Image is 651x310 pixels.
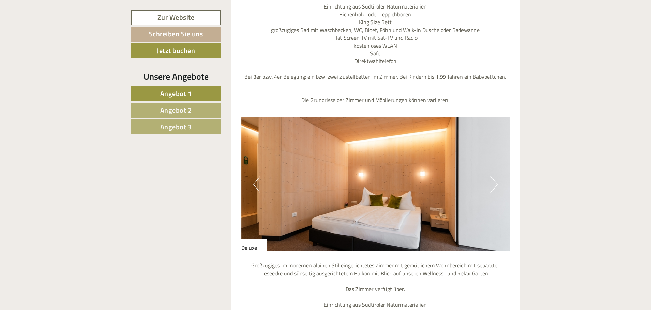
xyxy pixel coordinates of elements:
[225,176,269,191] button: Senden
[160,121,192,132] span: Angebot 3
[122,5,146,17] div: [DATE]
[241,239,267,252] div: Deluxe
[131,10,221,25] a: Zur Website
[10,33,105,38] small: 17:53
[131,70,221,83] div: Unsere Angebote
[131,43,221,58] a: Jetzt buchen
[253,176,260,193] button: Previous
[131,27,221,42] a: Schreiben Sie uns
[241,117,510,251] img: image
[10,20,105,25] div: [GEOGRAPHIC_DATA]
[490,176,498,193] button: Next
[5,18,109,39] div: Guten Tag, wie können wir Ihnen helfen?
[160,88,192,99] span: Angebot 1
[160,105,192,115] span: Angebot 2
